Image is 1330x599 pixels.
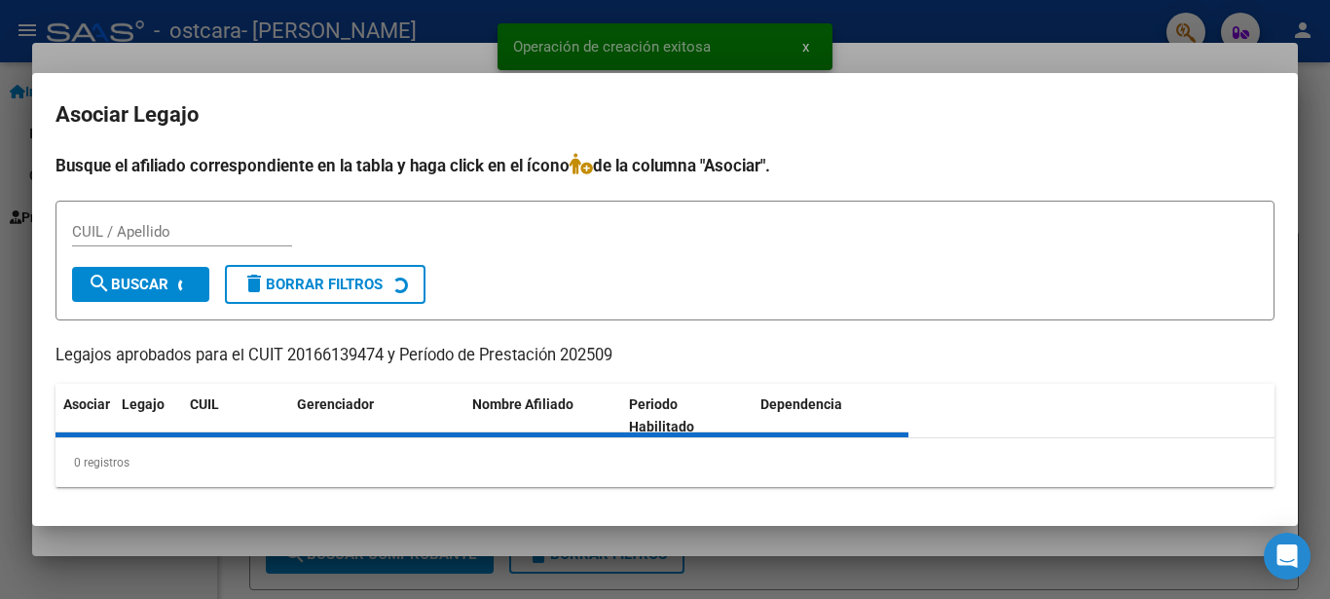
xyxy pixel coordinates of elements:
[1264,533,1311,580] div: Open Intercom Messenger
[55,153,1275,178] h4: Busque el afiliado correspondiente en la tabla y haga click en el ícono de la columna "Asociar".
[88,276,168,293] span: Buscar
[190,396,219,412] span: CUIL
[242,272,266,295] mat-icon: delete
[122,396,165,412] span: Legajo
[55,438,1275,487] div: 0 registros
[629,396,694,434] span: Periodo Habilitado
[55,344,1275,368] p: Legajos aprobados para el CUIT 20166139474 y Período de Prestación 202509
[297,396,374,412] span: Gerenciador
[472,396,573,412] span: Nombre Afiliado
[760,396,842,412] span: Dependencia
[55,384,114,448] datatable-header-cell: Asociar
[225,265,425,304] button: Borrar Filtros
[72,267,209,302] button: Buscar
[753,384,909,448] datatable-header-cell: Dependencia
[621,384,753,448] datatable-header-cell: Periodo Habilitado
[289,384,464,448] datatable-header-cell: Gerenciador
[182,384,289,448] datatable-header-cell: CUIL
[55,96,1275,133] h2: Asociar Legajo
[464,384,621,448] datatable-header-cell: Nombre Afiliado
[88,272,111,295] mat-icon: search
[242,276,383,293] span: Borrar Filtros
[114,384,182,448] datatable-header-cell: Legajo
[63,396,110,412] span: Asociar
